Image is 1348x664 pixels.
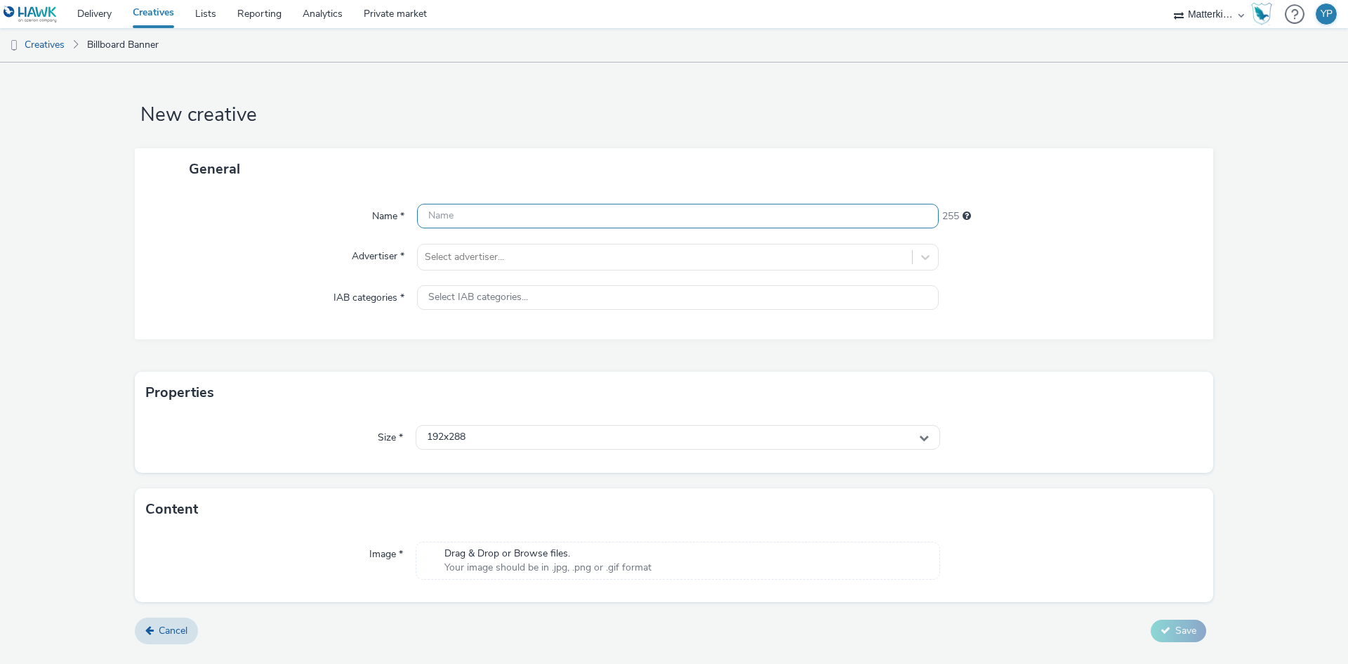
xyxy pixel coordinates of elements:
span: 255 [942,209,959,223]
div: Maximum 255 characters [963,209,971,223]
span: General [189,160,240,178]
span: Save [1175,624,1196,637]
span: Cancel [159,624,187,637]
img: dooh [7,39,21,53]
img: undefined Logo [4,6,58,23]
div: YP [1321,4,1333,25]
span: Your image should be in .jpg, .png or .gif format [444,561,652,575]
button: Save [1151,620,1206,642]
span: Drag & Drop or Browse files. [444,547,652,561]
h3: Properties [145,382,214,403]
label: Image * [364,542,409,561]
a: Cancel [135,618,198,644]
label: Size * [372,425,409,445]
h1: New creative [135,102,1213,129]
a: Billboard Banner [80,28,166,62]
label: Advertiser * [346,244,410,263]
a: Hawk Academy [1251,3,1278,25]
label: IAB categories * [328,285,410,305]
img: Hawk Academy [1251,3,1272,25]
h3: Content [145,499,198,520]
span: Select IAB categories... [428,292,528,304]
input: Name [417,204,939,228]
label: Name * [366,204,410,223]
span: 192x288 [427,431,465,443]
